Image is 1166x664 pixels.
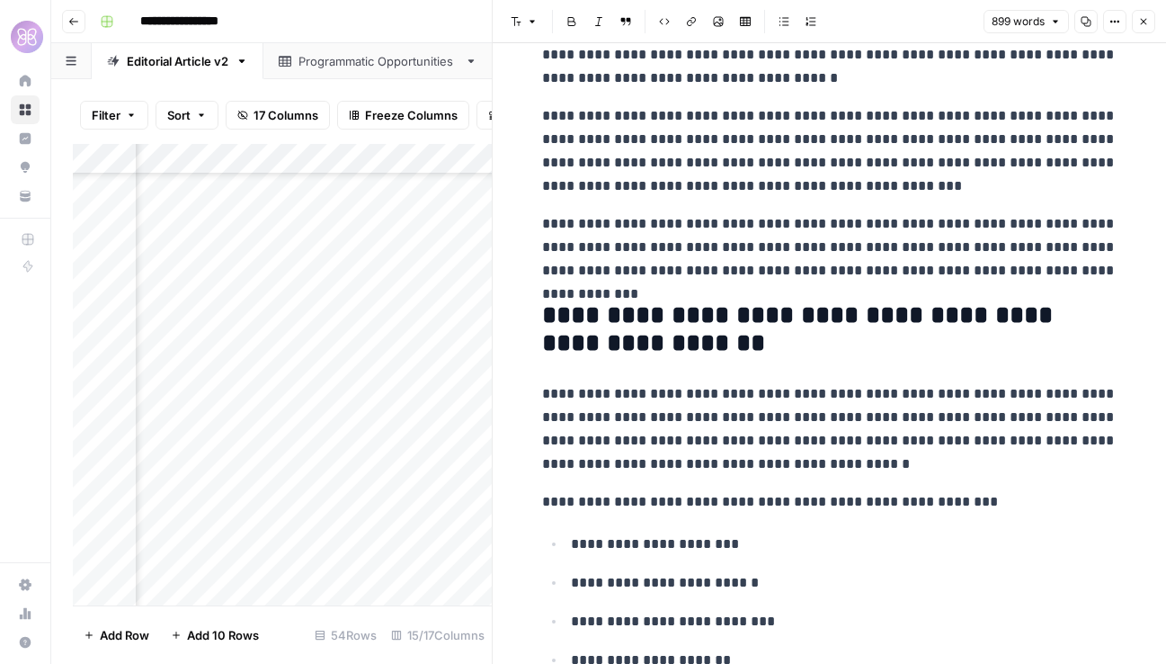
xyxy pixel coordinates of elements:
button: Freeze Columns [337,101,469,130]
a: Opportunities [11,153,40,182]
div: 54 Rows [307,621,384,650]
button: 17 Columns [226,101,330,130]
button: Add 10 Rows [160,621,270,650]
a: Usage [11,599,40,628]
div: Editorial Article v2 [127,52,228,70]
a: Your Data [11,182,40,211]
span: Filter [92,106,120,124]
div: 15/17 Columns [384,621,492,650]
button: Help + Support [11,628,40,657]
div: Programmatic Opportunities [298,52,458,70]
span: 17 Columns [254,106,318,124]
button: Workspace: HoneyLove [11,14,40,59]
button: 899 words [984,10,1069,33]
a: Browse [11,95,40,124]
img: HoneyLove Logo [11,21,43,53]
span: Sort [167,106,191,124]
a: Home [11,67,40,95]
span: Add Row [100,626,149,644]
button: Add Row [73,621,160,650]
a: Programmatic Opportunities [263,43,493,79]
a: Settings [11,570,40,599]
span: Add 10 Rows [187,626,259,644]
span: Freeze Columns [365,106,458,124]
a: Insights [11,124,40,153]
button: Filter [80,101,148,130]
span: 899 words [992,13,1045,30]
button: Sort [156,101,218,130]
a: Editorial Article v2 [92,43,263,79]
